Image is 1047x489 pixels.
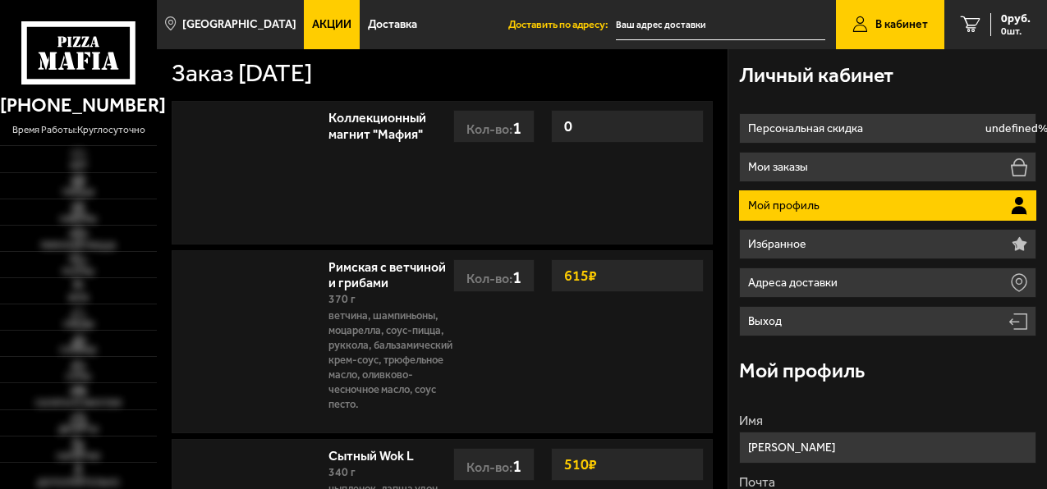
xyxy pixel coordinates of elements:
div: Кол-во: [453,110,535,143]
span: 0 руб. [1001,13,1031,25]
span: Доставка [368,19,417,30]
h3: Мой профиль [739,361,865,382]
p: Персональная скидка [748,123,867,135]
div: Кол-во: [453,448,535,481]
span: 0 шт. [1001,26,1031,36]
p: ветчина, шампиньоны, моцарелла, соус-пицца, руккола, бальзамический крем-соус, трюфельное масло, ... [328,308,453,412]
a: Римская с ветчиной и грибами [328,254,446,290]
span: 1 [512,117,521,138]
span: 1 [512,267,521,287]
h1: Заказ [DATE] [172,62,312,86]
label: Почта [739,476,1036,489]
strong: 615 ₽ [560,260,601,291]
a: Сытный Wok L [328,443,430,464]
span: 1 [512,455,521,476]
p: Адреса доставки [748,277,842,289]
div: Кол-во: [453,259,535,292]
span: [GEOGRAPHIC_DATA] [182,19,296,30]
span: 370 г [328,292,356,306]
span: Доставить по адресу: [508,20,616,30]
input: Ваш адрес доставки [616,10,825,40]
p: Мой профиль [748,200,824,212]
h3: Личный кабинет [739,66,893,86]
span: Акции [312,19,351,30]
a: Коллекционный магнит "Мафия" [328,105,439,141]
p: Выход [748,316,786,327]
span: В кабинет [875,19,928,30]
label: Имя [739,414,1036,427]
strong: 0 [560,111,576,142]
input: Ваше имя [739,432,1036,464]
span: 340 г [328,465,356,479]
p: Мои заказы [748,162,812,173]
p: Избранное [748,239,811,250]
strong: 510 ₽ [560,449,601,480]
